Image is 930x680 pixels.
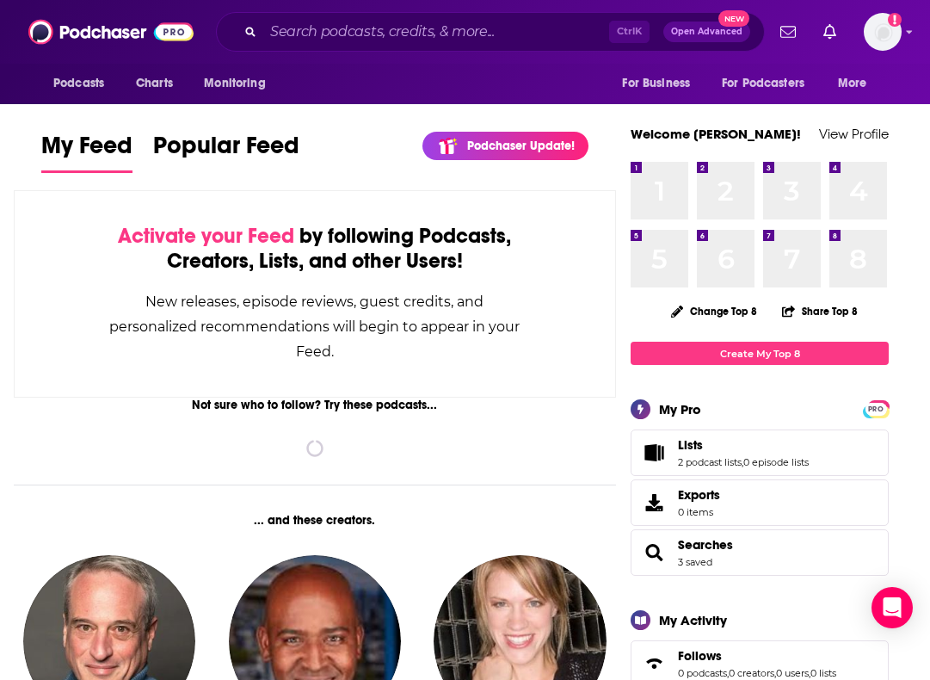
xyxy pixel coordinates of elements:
a: Searches [678,537,733,553]
span: New [718,10,749,27]
div: Not sure who to follow? Try these podcasts... [14,398,616,412]
a: 2 podcast lists [678,456,742,468]
span: Follows [678,648,722,664]
span: , [809,667,810,679]
a: Lists [637,441,671,465]
span: Open Advanced [671,28,742,36]
span: Ctrl K [609,21,650,43]
span: Activate your Feed [118,223,294,249]
button: Show profile menu [864,13,902,51]
button: Open AdvancedNew [663,22,750,42]
a: 0 podcasts [678,667,727,679]
a: 0 episode lists [743,456,809,468]
span: Lists [678,437,703,453]
input: Search podcasts, credits, & more... [263,18,609,46]
a: Create My Top 8 [631,342,889,365]
a: 0 users [776,667,809,679]
button: Share Top 8 [781,294,859,328]
span: For Business [622,71,690,96]
a: Show notifications dropdown [816,17,843,46]
a: Welcome [PERSON_NAME]! [631,126,801,142]
a: Follows [678,648,836,664]
a: 0 creators [729,667,774,679]
span: Exports [637,491,671,515]
a: View Profile [819,126,889,142]
a: Follows [637,652,671,676]
span: Charts [136,71,173,96]
a: Show notifications dropdown [773,17,803,46]
span: Popular Feed [153,131,299,170]
a: My Feed [41,131,132,173]
div: My Pro [659,401,701,417]
a: Popular Feed [153,131,299,173]
div: Open Intercom Messenger [871,587,913,628]
button: open menu [192,67,287,100]
a: Charts [125,67,183,100]
a: 3 saved [678,556,712,568]
a: Lists [678,437,809,453]
a: Exports [631,479,889,526]
button: Change Top 8 [661,300,767,322]
button: open menu [41,67,126,100]
span: Exports [678,487,720,503]
span: My Feed [41,131,132,170]
span: , [774,667,776,679]
span: Logged in as gbrussel [864,13,902,51]
span: Searches [631,529,889,576]
p: Podchaser Update! [467,139,575,153]
div: ... and these creators. [14,513,616,528]
span: , [742,456,743,468]
span: 0 items [678,506,720,518]
span: Podcasts [53,71,104,96]
span: Lists [631,430,889,476]
a: PRO [865,402,886,415]
div: Search podcasts, credits, & more... [216,12,765,52]
span: More [838,71,867,96]
img: Podchaser - Follow, Share and Rate Podcasts [28,15,194,48]
div: New releases, episode reviews, guest credits, and personalized recommendations will begin to appe... [101,289,529,364]
span: PRO [865,403,886,416]
button: open menu [711,67,829,100]
svg: Add a profile image [888,13,902,27]
button: open menu [826,67,889,100]
a: Searches [637,541,671,565]
a: 0 lists [810,667,836,679]
span: For Podcasters [722,71,804,96]
span: Monitoring [204,71,265,96]
span: , [727,667,729,679]
button: open menu [610,67,711,100]
img: User Profile [864,13,902,51]
div: by following Podcasts, Creators, Lists, and other Users! [101,224,529,274]
div: My Activity [659,612,727,628]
